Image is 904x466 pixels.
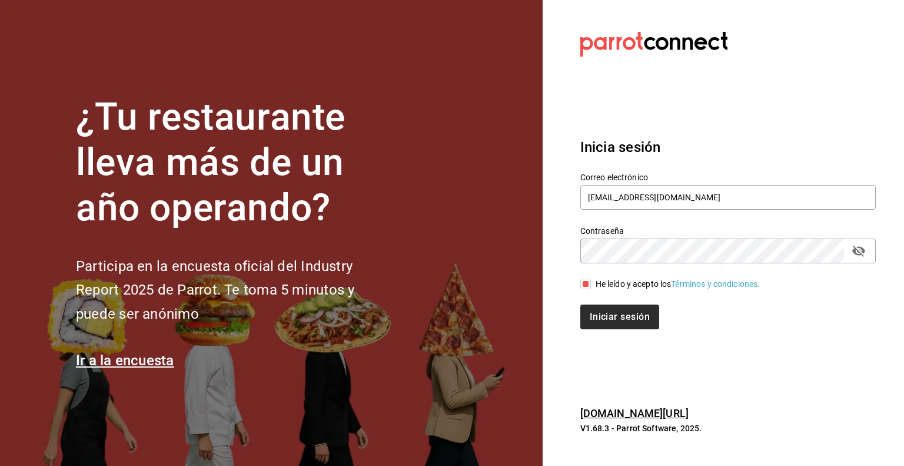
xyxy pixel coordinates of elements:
[671,279,760,289] a: Términos y condiciones.
[580,173,876,181] label: Correo electrónico
[580,407,689,419] a: [DOMAIN_NAME][URL]
[76,352,174,369] a: Ir a la encuesta
[849,241,869,261] button: passwordField
[580,305,659,329] button: Iniciar sesión
[596,278,760,290] div: He leído y acepto los
[76,95,394,230] h1: ¿Tu restaurante lleva más de un año operando?
[580,137,876,158] h3: Inicia sesión
[580,227,876,235] label: Contraseña
[580,422,876,434] p: V1.68.3 - Parrot Software, 2025.
[76,255,394,326] h2: Participa en la encuesta oficial del Industry Report 2025 de Parrot. Te toma 5 minutos y puede se...
[580,185,876,210] input: Ingresa tu correo electrónico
